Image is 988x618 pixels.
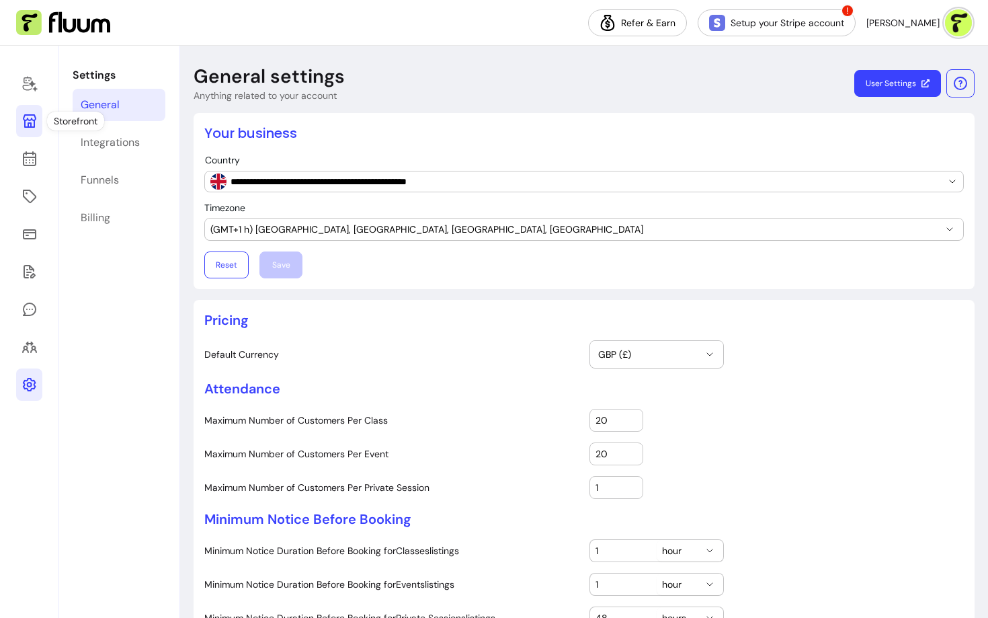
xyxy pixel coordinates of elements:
[16,256,42,288] a: Forms
[81,172,119,188] div: Funnels
[16,67,42,100] a: Home
[204,544,579,557] label: Minimum Notice Duration Before Booking for Classes listings
[210,223,942,236] span: (GMT+1 h) [GEOGRAPHIC_DATA], [GEOGRAPHIC_DATA], [GEOGRAPHIC_DATA], [GEOGRAPHIC_DATA]
[227,175,920,188] input: Country
[204,348,579,361] label: Default Currency
[204,578,579,591] label: Minimum Notice Duration Before Booking for Events listings
[866,16,940,30] span: [PERSON_NAME]
[73,202,165,234] a: Billing
[73,126,165,159] a: Integrations
[204,447,579,461] label: Maximum Number of Customers Per Event
[942,171,963,192] button: Show suggestions
[16,10,110,36] img: Fluum Logo
[16,331,42,363] a: Clients
[81,134,140,151] div: Integrations
[205,219,963,240] button: (GMT+1 h) [GEOGRAPHIC_DATA], [GEOGRAPHIC_DATA], [GEOGRAPHIC_DATA], [GEOGRAPHIC_DATA]
[16,218,42,250] a: Sales
[16,143,42,175] a: Calendar
[194,65,345,89] p: General settings
[662,544,702,557] span: hour
[657,574,723,595] button: hour
[588,9,687,36] a: Refer & Earn
[866,9,972,36] button: avatar[PERSON_NAME]
[73,67,165,83] p: Settings
[81,210,110,226] div: Billing
[657,540,723,562] button: hour
[16,369,42,401] a: Settings
[945,9,972,36] img: avatar
[204,252,249,278] button: Reset
[81,97,120,113] div: General
[204,510,964,529] p: Minimum Notice Before Booking
[73,164,165,196] a: Funnels
[598,348,699,361] span: GBP (£)
[47,112,104,130] div: Storefront
[210,173,227,190] img: GB
[204,379,964,398] p: Attendance
[204,124,964,143] h2: Your business
[698,9,856,36] a: Setup your Stripe account
[204,414,579,427] label: Maximum Number of Customers Per Class
[16,180,42,213] a: Offerings
[16,105,42,137] a: Storefront
[73,89,165,121] a: General
[204,311,964,330] p: Pricing
[16,293,42,325] a: My Messages
[194,89,345,102] p: Anything related to your account
[709,15,725,31] img: Stripe Icon
[204,481,579,494] label: Maximum Number of Customers Per Private Session
[662,578,702,591] span: hour
[205,153,245,167] label: Country
[590,341,723,368] button: GBP (£)
[841,4,854,17] span: !
[854,70,941,97] a: User Settings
